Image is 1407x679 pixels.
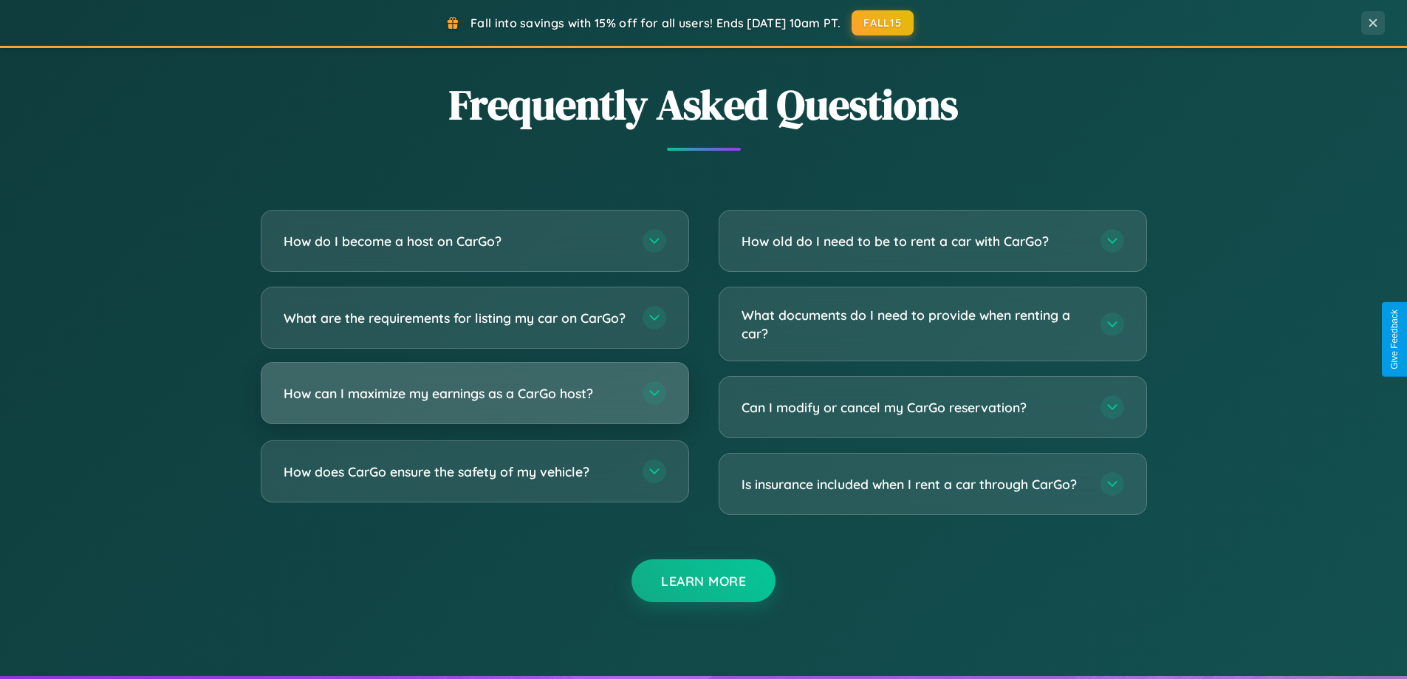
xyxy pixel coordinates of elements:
[742,306,1086,342] h3: What documents do I need to provide when renting a car?
[470,16,841,30] span: Fall into savings with 15% off for all users! Ends [DATE] 10am PT.
[284,384,628,403] h3: How can I maximize my earnings as a CarGo host?
[742,232,1086,250] h3: How old do I need to be to rent a car with CarGo?
[261,76,1147,133] h2: Frequently Asked Questions
[284,309,628,327] h3: What are the requirements for listing my car on CarGo?
[742,475,1086,494] h3: Is insurance included when I rent a car through CarGo?
[631,559,776,602] button: Learn More
[284,232,628,250] h3: How do I become a host on CarGo?
[284,463,628,481] h3: How does CarGo ensure the safety of my vehicle?
[852,10,914,35] button: FALL15
[1389,310,1400,369] div: Give Feedback
[742,398,1086,417] h3: Can I modify or cancel my CarGo reservation?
